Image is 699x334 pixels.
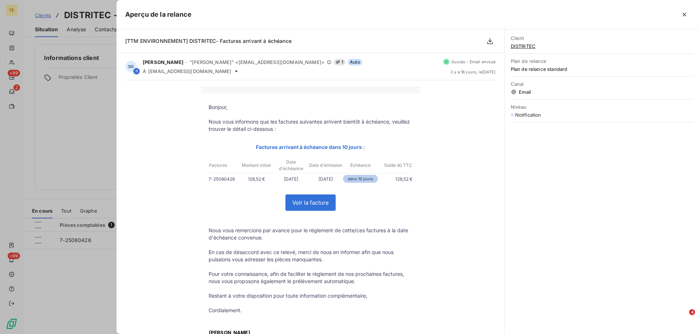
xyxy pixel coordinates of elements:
[511,89,693,95] span: Email
[308,175,343,183] p: [DATE]
[511,104,693,110] span: Niveau
[333,59,345,65] span: 1
[674,309,692,327] iframe: Intercom live chat
[451,70,496,74] span: il y a 16 jours , le [DATE]
[209,118,412,133] p: Nous vous informons que les factures suivantes arrivent bientôt à échéance, veuillez trouver le d...
[209,249,412,263] p: En cas de désaccord avec ce relevé, merci de nous en informer afin que nous puissions vous adress...
[378,162,412,169] p: Solde dû TTC
[309,162,343,169] p: Date d'émission
[125,9,191,20] h5: Aperçu de la relance
[515,112,541,118] span: Notification
[240,162,273,169] p: Montant initial
[511,81,693,87] span: Canal
[348,59,362,65] span: Auto
[125,38,292,44] span: [TTM ENVIRONNEMENT] DISTRITEC- Factures arrivant à échéance
[143,68,146,74] span: À
[209,270,412,285] p: Pour votre connaissance, afin de faciliter le règlement de nos prochaines factures, nous vous pro...
[451,60,496,64] span: Succès - Email envoyé
[511,43,693,49] span: DISTRITEC
[209,307,412,314] p: Cordialement.
[286,195,335,210] a: Voir la facture
[209,292,412,299] p: Restant à votre disposition pour toute information complémentaire,
[143,59,183,65] span: [PERSON_NAME]
[186,60,187,64] span: -
[209,104,412,111] p: Bonjour,
[378,175,412,183] p: 128,52 €
[511,66,693,72] span: Plan de relance standard
[209,227,412,241] p: Nous vous remercions par avance pour le règlement de cette/ces factures à la date d'échéance conv...
[343,162,377,169] p: Échéance
[274,175,308,183] p: [DATE]
[511,35,693,41] span: Client
[148,68,231,74] span: [EMAIL_ADDRESS][DOMAIN_NAME]
[190,59,325,65] span: "[PERSON_NAME]" <[EMAIL_ADDRESS][DOMAIN_NAME]>
[343,175,378,183] p: dans 10 jours
[239,175,274,183] p: 128,52 €
[511,58,693,64] span: Plan de relance
[209,162,239,169] p: Factures
[689,309,695,315] span: 4
[209,175,239,183] p: 7-25080426
[274,159,308,172] p: Date d'échéance
[209,143,412,151] p: Factures arrivant à échéance dans 10 jours :
[125,61,137,72] div: SG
